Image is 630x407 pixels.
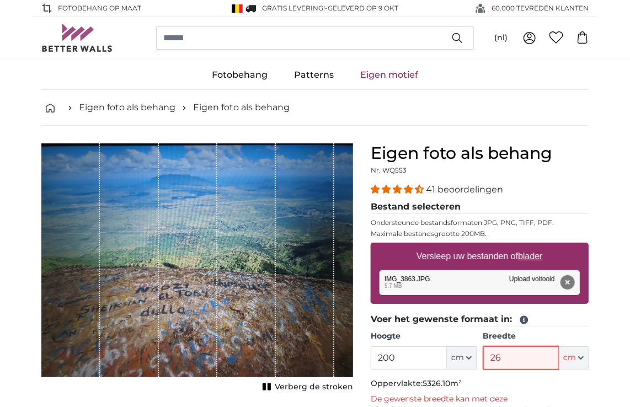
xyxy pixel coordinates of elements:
[371,143,589,163] h1: Eigen foto als behang
[328,4,398,12] span: Geleverd op 9 okt
[412,245,547,267] label: Versleep uw bestanden of
[371,229,589,238] p: Maximale bestandsgrootte 200MB.
[371,331,476,342] label: Hoogte
[58,3,141,13] span: FOTOBEHANG OP MAAT
[371,313,589,326] legend: Voer het gewenste formaat in:
[518,251,542,261] u: blader
[325,4,398,12] span: -
[281,61,347,89] a: Patterns
[371,218,589,227] p: Ondersteunde bestandsformaten JPG, PNG, TIFF, PDF.
[41,24,113,52] img: Betterwalls
[41,90,589,126] nav: breadcrumbs
[79,101,175,114] a: Eigen foto als behang
[199,61,281,89] a: Fotobehang
[451,352,464,363] span: cm
[371,378,589,389] p: Oppervlakte:
[563,352,576,363] span: cm
[483,331,589,342] label: Breedte
[485,28,516,48] button: (nl)
[559,346,589,369] button: cm
[275,382,353,393] span: Verberg de stroken
[262,4,325,12] span: GRATIS levering!
[259,379,353,395] button: Verberg de stroken
[41,143,353,395] div: 1 of 1
[447,346,477,369] button: cm
[423,378,462,388] span: 5326.10m²
[426,184,503,195] span: 41 beoordelingen
[347,61,431,89] a: Eigen motief
[232,4,243,13] img: België
[371,200,589,214] legend: Bestand selecteren
[371,184,426,195] span: 4.39 stars
[371,166,407,174] span: Nr. WQ553
[193,101,290,114] a: Eigen foto als behang
[492,3,589,13] span: 60.000 TEVREDEN KLANTEN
